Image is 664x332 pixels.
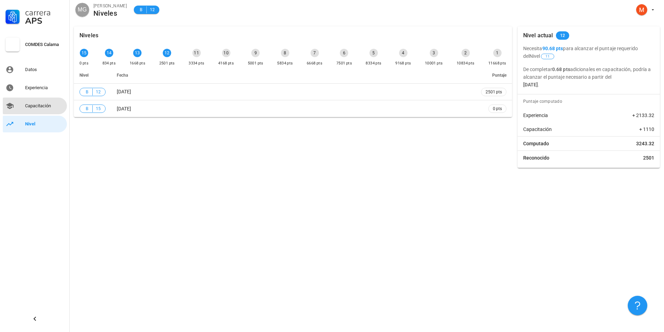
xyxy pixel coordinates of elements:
span: 15 [96,105,101,112]
span: [DATE] [117,89,131,94]
div: 1 [493,49,502,57]
div: 5834 pts [277,60,293,67]
span: Puntaje [492,73,506,78]
b: 0.68 pts [552,67,570,72]
p: Necesita para alcanzar el puntaje requerido del [523,45,654,60]
div: 6 [340,49,348,57]
span: 2501 [643,154,654,161]
div: 1668 pts [130,60,145,67]
b: 90.68 pts [542,46,563,51]
div: 8 [281,49,289,57]
span: B [138,6,144,13]
div: Nivel actual [523,26,553,45]
span: Reconocido [523,154,549,161]
div: 5 [369,49,378,57]
span: MG [78,3,87,17]
span: 3243.32 [636,140,654,147]
a: Nivel [3,116,67,132]
span: 11 [545,54,550,59]
div: 2501 pts [159,60,175,67]
span: Nivel [79,73,89,78]
div: Datos [25,67,64,72]
span: 2501 pts [486,88,502,95]
div: 9168 pts [395,60,411,67]
th: Puntaje [475,67,512,84]
span: + 1110 [639,126,654,133]
th: Fecha [111,67,475,84]
span: Nivel [529,53,555,59]
div: avatar [75,3,89,17]
th: Nivel [74,67,111,84]
div: 10001 pts [425,60,443,67]
span: Fecha [117,73,128,78]
span: Capacitación [523,126,552,133]
div: 8334 pts [366,60,381,67]
div: Experiencia [25,85,64,91]
div: 11 [192,49,201,57]
span: + 2133.32 [632,112,654,119]
div: 7 [311,49,319,57]
div: Nivel [25,121,64,127]
a: Datos [3,61,67,78]
div: 4 [399,49,407,57]
div: 10834 pts [457,60,475,67]
div: 13 [133,49,142,57]
span: B [84,88,90,95]
b: [DATE] [523,82,538,87]
a: Capacitación [3,98,67,114]
div: APS [25,17,64,25]
div: Capacitación [25,103,64,109]
span: 12 [560,31,565,40]
span: 12 [96,88,101,95]
div: avatar [636,4,647,15]
p: De completar adicionales en capacitación, podría a alcanzar el puntaje necesario a partir del . [523,65,654,88]
div: 12 [163,49,171,57]
div: 3334 pts [189,60,204,67]
div: 14 [105,49,113,57]
div: 0 pts [79,60,89,67]
div: Carrera [25,8,64,17]
span: [DATE] [117,106,131,111]
div: 6668 pts [307,60,322,67]
div: [PERSON_NAME] [93,2,127,9]
div: 15 [80,49,88,57]
div: COMDES Calama [25,42,64,47]
div: Niveles [93,9,127,17]
div: 3 [430,49,438,57]
div: 4168 pts [218,60,234,67]
div: 5001 pts [248,60,264,67]
span: B [84,105,90,112]
span: Computado [523,140,549,147]
div: Niveles [79,26,98,45]
div: 9 [251,49,260,57]
a: Experiencia [3,79,67,96]
span: Experiencia [523,112,548,119]
div: 11668 pts [488,60,506,67]
div: 834 pts [102,60,116,67]
div: 10 [222,49,230,57]
span: 0 pts [493,105,502,112]
div: Puntaje computado [520,94,660,108]
div: 7501 pts [336,60,352,67]
span: 12 [150,6,155,13]
div: 2 [461,49,470,57]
